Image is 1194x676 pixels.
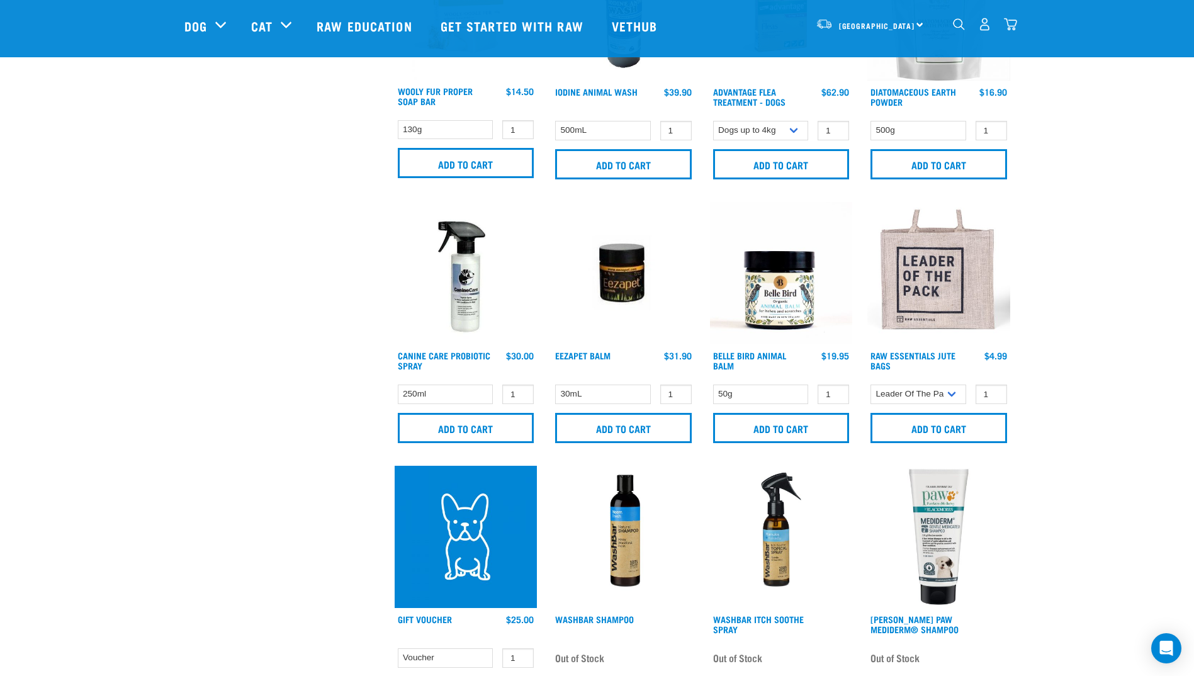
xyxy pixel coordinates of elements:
input: 1 [976,385,1007,404]
input: 1 [502,120,534,140]
img: Wash Bar Itch Soothe Topical Spray [710,466,853,609]
span: Out of Stock [713,648,762,667]
img: van-moving.png [816,18,833,30]
a: WashBar Itch Soothe Spray [713,617,804,631]
div: $39.90 [664,87,692,97]
input: Add to cart [870,149,1007,179]
input: Add to cart [713,413,850,443]
div: $30.00 [506,351,534,361]
img: Jute Bag With Black Square Outline With "Leader Of The Pack" Written On Front [867,202,1010,345]
img: home-icon@2x.png [1004,18,1017,31]
input: Add to cart [555,413,692,443]
a: Cat [251,16,273,35]
div: $25.00 [506,614,534,624]
a: Gift Voucher [398,617,452,621]
div: $31.90 [664,351,692,361]
img: 23 [395,466,538,609]
a: Wooly Fur Proper Soap Bar [398,89,473,103]
input: 1 [660,121,692,140]
div: Open Intercom Messenger [1151,633,1181,663]
a: Vethub [599,1,673,51]
div: $16.90 [979,87,1007,97]
div: $4.99 [984,351,1007,361]
img: home-icon-1@2x.png [953,18,965,30]
div: $19.95 [821,351,849,361]
input: 1 [502,648,534,668]
input: 1 [976,121,1007,140]
img: 9300807267127 [867,466,1010,609]
span: Out of Stock [870,648,920,667]
input: Add to cart [870,413,1007,443]
a: Eezapet Balm [555,353,611,358]
input: 1 [818,121,849,140]
a: Get started with Raw [428,1,599,51]
input: 1 [502,385,534,404]
input: Add to cart [398,148,534,178]
a: Dog [184,16,207,35]
a: Canine Care Probiotic Spray [398,353,490,368]
input: 1 [660,385,692,404]
input: 1 [818,385,849,404]
span: Out of Stock [555,648,604,667]
span: [GEOGRAPHIC_DATA] [839,23,915,28]
div: $14.50 [506,86,534,96]
img: Canine Care [395,202,538,345]
a: Raw Essentials Jute Bags [870,353,955,368]
img: 931b65 ab7fdd8f3cc0426aa39a6cec99e12605mv2 d 1954 1954 s 2 [710,202,853,345]
a: Iodine Animal Wash [555,89,638,94]
input: Add to cart [555,149,692,179]
img: Wash Bar Neem Fresh Shampoo [552,466,695,609]
a: Diatomaceous Earth Powder [870,89,956,104]
img: user.png [978,18,991,31]
img: Eezapet Anti Itch Cream [552,202,695,345]
a: Belle Bird Animal Balm [713,353,786,368]
input: Add to cart [398,413,534,443]
a: Advantage Flea Treatment - Dogs [713,89,786,104]
div: $62.90 [821,87,849,97]
a: [PERSON_NAME] PAW MediDerm® Shampoo [870,617,959,631]
a: WashBar Shampoo [555,617,634,621]
input: Add to cart [713,149,850,179]
a: Raw Education [304,1,427,51]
